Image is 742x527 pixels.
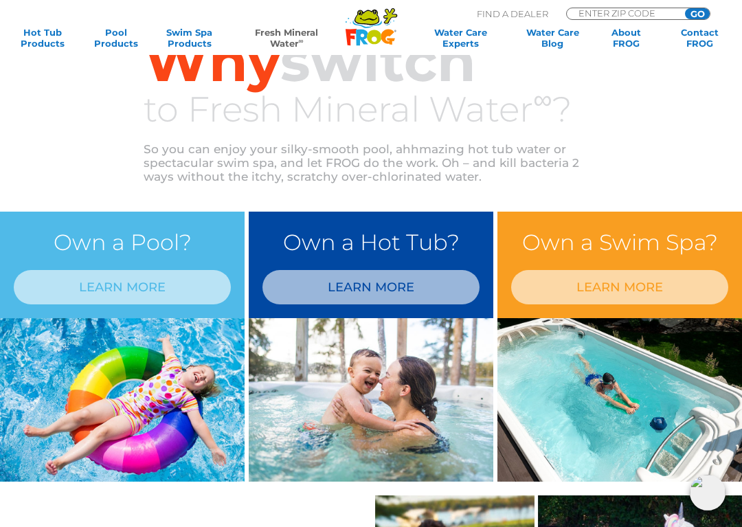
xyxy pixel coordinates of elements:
[144,91,598,128] h3: to Fresh Mineral Water ?
[533,83,552,115] sup: ∞
[87,27,144,49] a: PoolProducts
[262,225,480,259] h3: Own a Hot Tub?
[477,8,548,20] p: Find A Dealer
[144,32,598,91] h2: switch
[234,27,339,49] a: Fresh MineralWater∞
[262,270,480,304] a: LEARN MORE
[14,27,71,49] a: Hot TubProducts
[14,225,231,259] h3: Own a Pool?
[144,142,598,183] p: So you can enjoy your silky-smooth pool, ahhmazing hot tub water or spectacular swim spa, and let...
[524,27,581,49] a: Water CareBlog
[511,225,728,259] h3: Own a Swim Spa?
[671,27,728,49] a: ContactFROG
[685,8,710,19] input: GO
[511,270,728,304] a: LEARN MORE
[144,27,280,96] span: Why
[690,475,726,511] img: openIcon
[497,318,742,482] img: min-water-image-3
[249,318,493,482] img: min-water-img-right
[299,37,304,45] sup: ∞
[161,27,218,49] a: Swim SpaProducts
[577,8,670,18] input: Zip Code Form
[14,270,231,304] a: LEARN MORE
[414,27,508,49] a: Water CareExperts
[598,27,655,49] a: AboutFROG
